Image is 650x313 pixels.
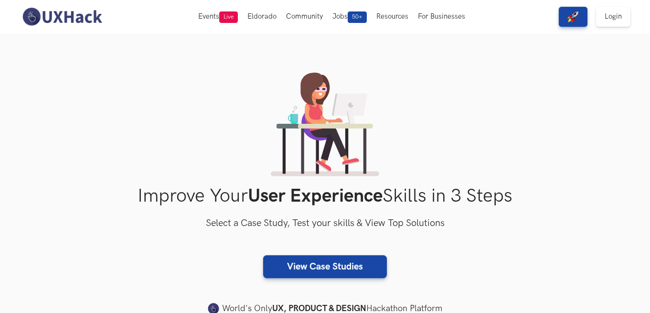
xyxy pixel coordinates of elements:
[20,185,631,207] h1: Improve Your Skills in 3 Steps
[348,11,367,23] span: 50+
[248,185,383,207] strong: User Experience
[219,11,238,23] span: Live
[20,7,105,27] img: UXHack-logo.png
[567,11,579,22] img: rocket
[271,73,379,176] img: lady working on laptop
[596,7,630,27] a: Login
[20,216,631,231] h3: Select a Case Study, Test your skills & View Top Solutions
[263,255,387,278] a: View Case Studies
